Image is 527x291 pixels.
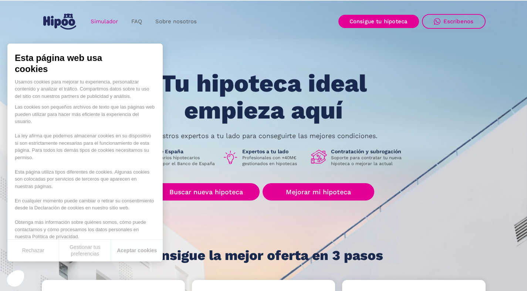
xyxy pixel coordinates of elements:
[149,14,203,29] a: Sobre nosotros
[144,248,383,263] h1: Consigue la mejor oferta en 3 pasos
[242,155,305,167] p: Profesionales con +40M€ gestionados en hipotecas
[84,14,125,29] a: Simulador
[123,70,403,124] h1: Tu hipoteca ideal empieza aquí
[125,14,149,29] a: FAQ
[331,148,407,155] h1: Contratación y subrogación
[140,155,216,167] p: Intermediarios hipotecarios regulados por el Banco de España
[443,18,474,25] div: Escríbenos
[422,14,486,29] a: Escríbenos
[150,133,378,139] p: Nuestros expertos a tu lado para conseguirte las mejores condiciones.
[263,183,374,201] a: Mejorar mi hipoteca
[42,11,78,32] a: home
[331,155,407,167] p: Soporte para contratar tu nueva hipoteca o mejorar la actual
[338,15,419,28] a: Consigue tu hipoteca
[153,183,260,201] a: Buscar nueva hipoteca
[140,148,216,155] h1: Banco de España
[242,148,305,155] h1: Expertos a tu lado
